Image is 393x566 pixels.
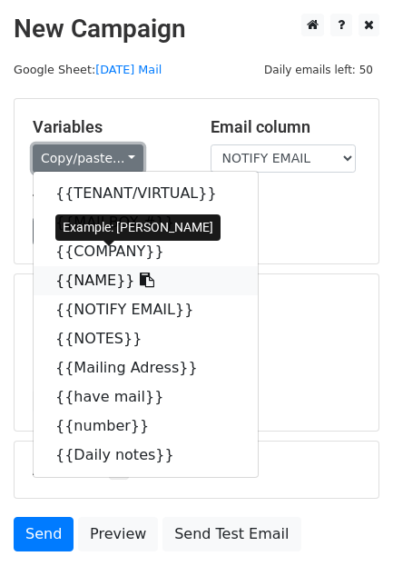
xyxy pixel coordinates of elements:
[34,324,258,353] a: {{NOTES}}
[34,295,258,324] a: {{NOTIFY EMAIL}}
[14,63,162,76] small: Google Sheet:
[34,208,258,237] a: {{MAILBOX #}}
[162,517,300,551] a: Send Test Email
[302,479,393,566] iframe: Chat Widget
[33,144,143,173] a: Copy/paste...
[34,266,258,295] a: {{NAME}}
[34,179,258,208] a: {{TENANT/VIRTUAL}}
[95,63,162,76] a: [DATE] Mail
[34,353,258,382] a: {{Mailing Adress}}
[258,60,379,80] span: Daily emails left: 50
[14,517,74,551] a: Send
[211,117,361,137] h5: Email column
[258,63,379,76] a: Daily emails left: 50
[14,14,379,45] h2: New Campaign
[33,117,183,137] h5: Variables
[78,517,158,551] a: Preview
[55,214,221,241] div: Example: [PERSON_NAME]
[34,382,258,412] a: {{have mail}}
[34,237,258,266] a: {{COMPANY}}
[34,412,258,441] a: {{number}}
[34,441,258,470] a: {{Daily notes}}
